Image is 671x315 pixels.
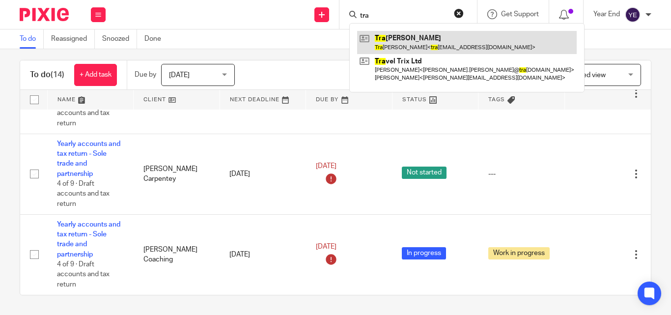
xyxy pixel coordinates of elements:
[30,70,64,80] h1: To do
[57,221,120,258] a: Yearly accounts and tax return - Sole trade and partnership
[51,71,64,79] span: (14)
[316,243,336,250] span: [DATE]
[402,167,447,179] span: Not started
[57,100,110,127] span: 4 of 9 · Draft accounts and tax return
[51,29,95,49] a: Reassigned
[134,214,220,294] td: [PERSON_NAME] Coaching
[169,72,190,79] span: [DATE]
[454,8,464,18] button: Clear
[488,169,555,179] div: ---
[316,163,336,170] span: [DATE]
[220,134,306,214] td: [DATE]
[488,247,550,259] span: Work in progress
[220,214,306,294] td: [DATE]
[74,64,117,86] a: + Add task
[57,261,110,288] span: 4 of 9 · Draft accounts and tax return
[625,7,641,23] img: svg%3E
[134,134,220,214] td: [PERSON_NAME] Carpentey
[57,141,120,177] a: Yearly accounts and tax return - Sole trade and partnership
[20,8,69,21] img: Pixie
[135,70,156,80] p: Due by
[501,11,539,18] span: Get Support
[20,29,44,49] a: To do
[102,29,137,49] a: Snoozed
[359,12,447,21] input: Search
[593,9,620,19] p: Year End
[144,29,168,49] a: Done
[488,97,505,102] span: Tags
[402,247,446,259] span: In progress
[57,180,110,207] span: 4 of 9 · Draft accounts and tax return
